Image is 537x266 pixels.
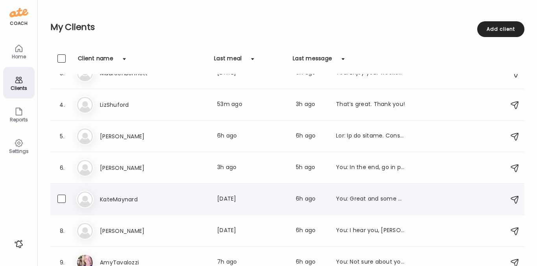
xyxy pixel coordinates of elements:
div: 6h ago [217,132,286,141]
div: That’s great. Thank you! [336,100,405,110]
div: 8. [57,226,67,236]
div: Reports [5,117,33,122]
h3: [PERSON_NAME] [100,226,169,236]
div: 5h ago [296,163,327,173]
div: [DATE] [217,226,286,236]
div: You: Great and some protein I’m guessing as well… chicken in your purse like [PERSON_NAME] does l... [336,195,405,204]
h2: My Clients [50,21,524,33]
div: 3h ago [217,163,286,173]
div: 5. [57,132,67,141]
h3: [PERSON_NAME] [100,132,169,141]
div: Lor: Ip do sitame. Consectetura el sed doei te incididun ut labo etdolorem- aliqu enima min venia... [336,132,405,141]
h3: LizShuford [100,100,169,110]
div: coach [10,20,28,27]
div: Last meal [214,54,242,67]
div: 6. [57,163,67,173]
div: Add client [477,21,524,37]
div: 3h ago [296,100,327,110]
div: 4. [57,100,67,110]
h3: KateMaynard [100,195,169,204]
div: You: I hear you, [PERSON_NAME]. Totally get it. Don’t sweat the small stuff, don’t sweat the digi... [336,226,405,236]
img: ate [9,6,28,19]
div: [DATE] [217,195,286,204]
div: You: In the end, go in prepped, not starving, enjoy your days and the fresh air (hopefully the we... [336,163,405,173]
div: 6h ago [296,226,327,236]
div: 6h ago [296,195,327,204]
div: Home [5,54,33,59]
div: Settings [5,149,33,154]
h3: [PERSON_NAME] [100,163,169,173]
div: 53m ago [217,100,286,110]
div: Client name [78,54,113,67]
div: 6h ago [296,132,327,141]
div: Clients [5,86,33,91]
div: Last message [293,54,332,67]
